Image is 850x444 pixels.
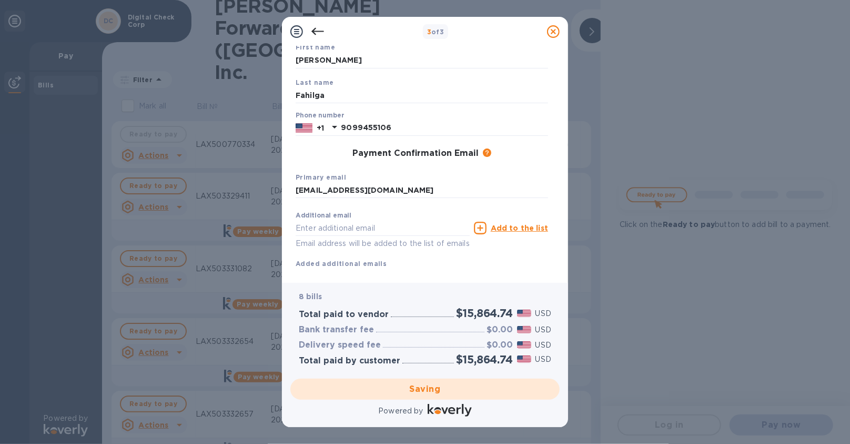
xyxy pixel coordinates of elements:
img: USD [517,356,531,363]
p: USD [535,340,551,351]
span: 3 [427,28,431,36]
img: USD [517,341,531,349]
p: USD [535,308,551,319]
h3: Delivery speed fee [299,340,381,350]
b: Added additional emails [296,260,387,268]
p: Powered by [378,406,423,417]
b: First name [296,43,335,51]
h2: $15,864.74 [456,353,513,366]
img: US [296,122,312,134]
p: USD [535,324,551,336]
p: Email address will be added to the list of emails [296,238,470,250]
img: USD [517,310,531,317]
b: 8 bills [299,292,322,301]
h3: $0.00 [487,325,513,335]
h3: Payment Confirmation Email [352,149,479,159]
h3: Bank transfer fee [299,325,374,335]
input: Enter your last name [296,87,548,103]
input: Enter your phone number [341,120,548,136]
b: Last name [296,78,334,86]
h3: Total paid to vendor [299,310,389,320]
h2: $15,864.74 [456,307,513,320]
img: Logo [428,404,472,417]
p: USD [535,354,551,365]
u: Add to the list [491,224,548,232]
h3: Total paid by customer [299,356,400,366]
label: Phone number [296,113,344,119]
h3: $0.00 [487,340,513,350]
b: of 3 [427,28,444,36]
input: Enter additional email [296,220,470,236]
b: Primary email [296,173,346,181]
img: USD [517,326,531,333]
label: Additional email [296,213,351,219]
input: Enter your first name [296,53,548,68]
p: +1 [317,123,324,133]
input: Enter your primary name [296,183,548,199]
